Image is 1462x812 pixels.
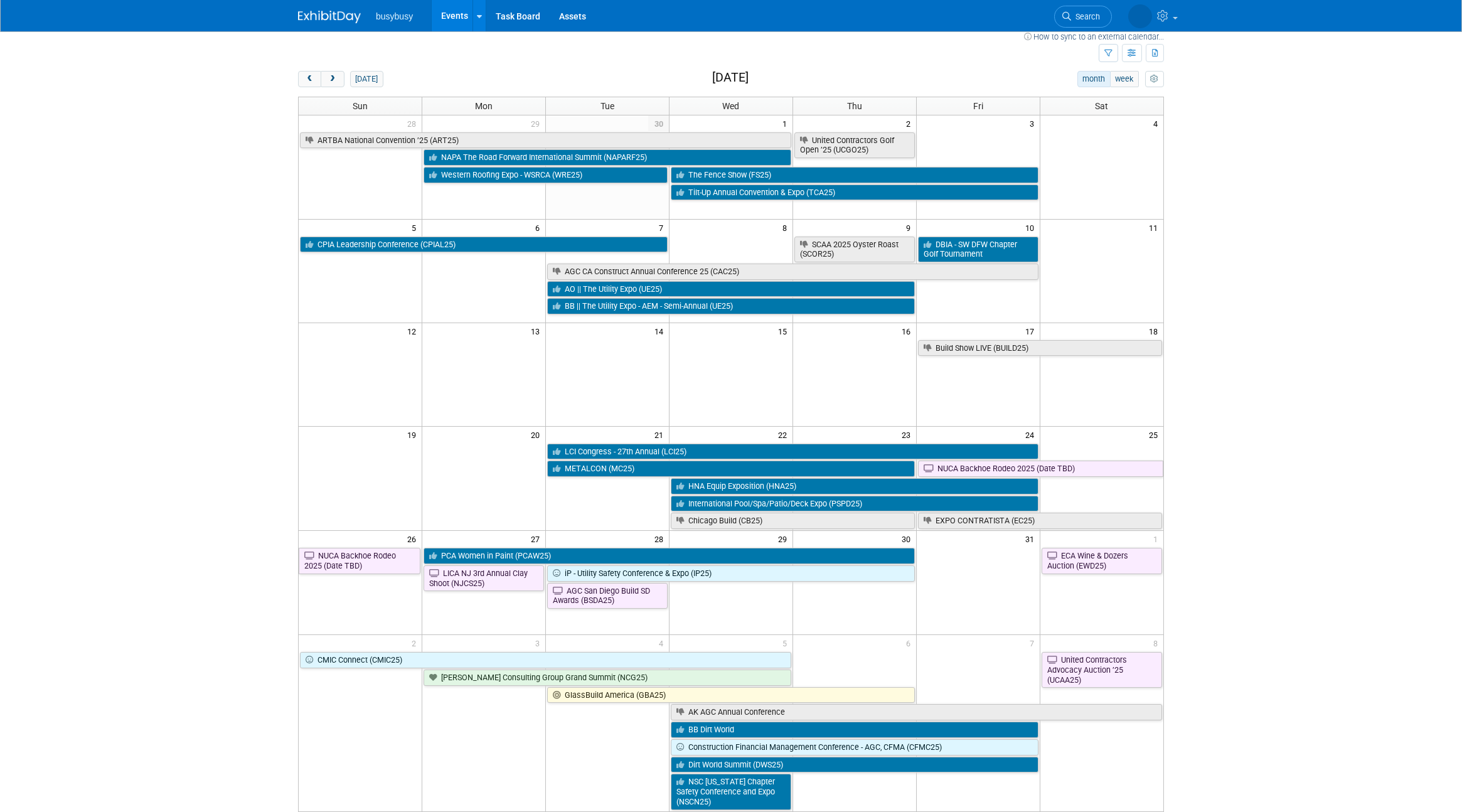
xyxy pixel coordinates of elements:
span: 5 [410,220,422,235]
a: Search [1054,6,1112,28]
span: 17 [1024,323,1040,339]
a: United Contractors Advocacy Auction ’25 (UCAA25) [1042,652,1162,688]
span: 3 [534,635,545,651]
a: The Fence Show (FS25) [671,167,1038,183]
span: Tue [600,101,614,111]
a: How to sync to an external calendar... [1024,32,1164,41]
span: 31 [1024,531,1040,547]
span: Fri [973,101,983,111]
a: SCAA 2025 Oyster Roast (SCOR25) [794,237,915,262]
span: 22 [777,427,792,442]
span: Thu [847,101,862,111]
a: LICA NJ 3rd Annual Clay Shoot (NJCS25) [424,565,544,591]
span: 1 [1152,531,1163,547]
span: 7 [658,220,669,235]
a: AK AGC Annual Conference [671,704,1162,720]
span: 29 [777,531,792,547]
span: 6 [905,635,916,651]
a: Chicago Build (CB25) [671,513,915,529]
a: Construction Financial Management Conference - AGC, CFMA (CFMC25) [671,739,1038,756]
span: Wed [722,101,739,111]
a: ARTBA National Convention ’25 (ART25) [300,132,791,149]
span: 4 [1152,115,1163,131]
span: 29 [530,115,545,131]
a: ECA Wine & Dozers Auction (EWD25) [1042,548,1162,574]
span: busybusy [376,11,413,21]
a: NAPA The Road Forward International Summit (NAPARF25) [424,149,791,166]
span: 3 [1028,115,1040,131]
button: week [1110,71,1139,87]
span: 1 [781,115,792,131]
span: 21 [653,427,669,442]
span: 30 [648,115,669,131]
span: 8 [781,220,792,235]
span: 24 [1024,427,1040,442]
a: Build Show LIVE (BUILD25) [918,340,1162,356]
a: DBIA - SW DFW Chapter Golf Tournament [918,237,1038,262]
span: 28 [406,115,422,131]
a: Dirt World Summit (DWS25) [671,757,1038,773]
i: Personalize Calendar [1150,75,1158,83]
span: 16 [900,323,916,339]
img: ExhibitDay [298,11,361,23]
a: International Pool/Spa/Patio/Deck Expo (PSPD25) [671,496,1038,512]
button: prev [298,71,321,87]
span: 6 [534,220,545,235]
a: AO || The Utility Expo (UE25) [547,281,915,297]
button: myCustomButton [1145,71,1164,87]
span: 5 [781,635,792,651]
a: [PERSON_NAME] Consulting Group Grand Summit (NCG25) [424,670,791,686]
a: NUCA Backhoe Rodeo 2025 (Date TBD) [299,548,420,574]
button: month [1077,71,1111,87]
a: GlassBuild America (GBA25) [547,687,915,703]
span: 18 [1148,323,1163,339]
button: next [321,71,344,87]
a: Tilt-Up Annual Convention & Expo (TCA25) [671,184,1038,201]
span: 11 [1148,220,1163,235]
a: AGC San Diego Build SD Awards (BSDA25) [547,583,668,609]
span: Search [1071,12,1100,21]
span: 10 [1024,220,1040,235]
span: 26 [406,531,422,547]
a: METALCON (MC25) [547,461,915,477]
span: 27 [530,531,545,547]
span: 19 [406,427,422,442]
span: 2 [905,115,916,131]
a: NUCA Backhoe Rodeo 2025 (Date TBD) [918,461,1163,477]
span: 23 [900,427,916,442]
a: iP - Utility Safety Conference & Expo (IP25) [547,565,915,582]
a: BB Dirt World [671,722,1038,738]
span: Mon [475,101,493,111]
span: 12 [406,323,422,339]
h2: [DATE] [712,71,749,85]
a: HNA Equip Exposition (HNA25) [671,478,1038,494]
span: 2 [410,635,422,651]
a: BB || The Utility Expo - AEM - Semi-Annual (UE25) [547,298,915,314]
span: 28 [653,531,669,547]
span: Sat [1095,101,1108,111]
span: 20 [530,427,545,442]
span: 30 [900,531,916,547]
button: [DATE] [350,71,383,87]
a: NSC [US_STATE] Chapter Safety Conference and Expo (NSCN25) [671,774,791,809]
span: 4 [658,635,669,651]
a: Western Roofing Expo - WSRCA (WRE25) [424,167,668,183]
a: EXPO CONTRATISTA (EC25) [918,513,1162,529]
span: Sun [353,101,368,111]
img: Wes Archibald [1128,4,1152,28]
span: 13 [530,323,545,339]
a: AGC CA Construct Annual Conference 25 (CAC25) [547,264,1038,280]
a: CMIC Connect (CMIC25) [300,652,791,668]
a: LCI Congress - 27th Annual (LCI25) [547,444,1038,460]
a: United Contractors Golf Open ’25 (UCGO25) [794,132,915,158]
a: PCA Women in Paint (PCAW25) [424,548,914,564]
span: 14 [653,323,669,339]
span: 25 [1148,427,1163,442]
span: 15 [777,323,792,339]
span: 7 [1028,635,1040,651]
span: 8 [1152,635,1163,651]
span: 9 [905,220,916,235]
a: CPIA Leadership Conference (CPIAL25) [300,237,668,253]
